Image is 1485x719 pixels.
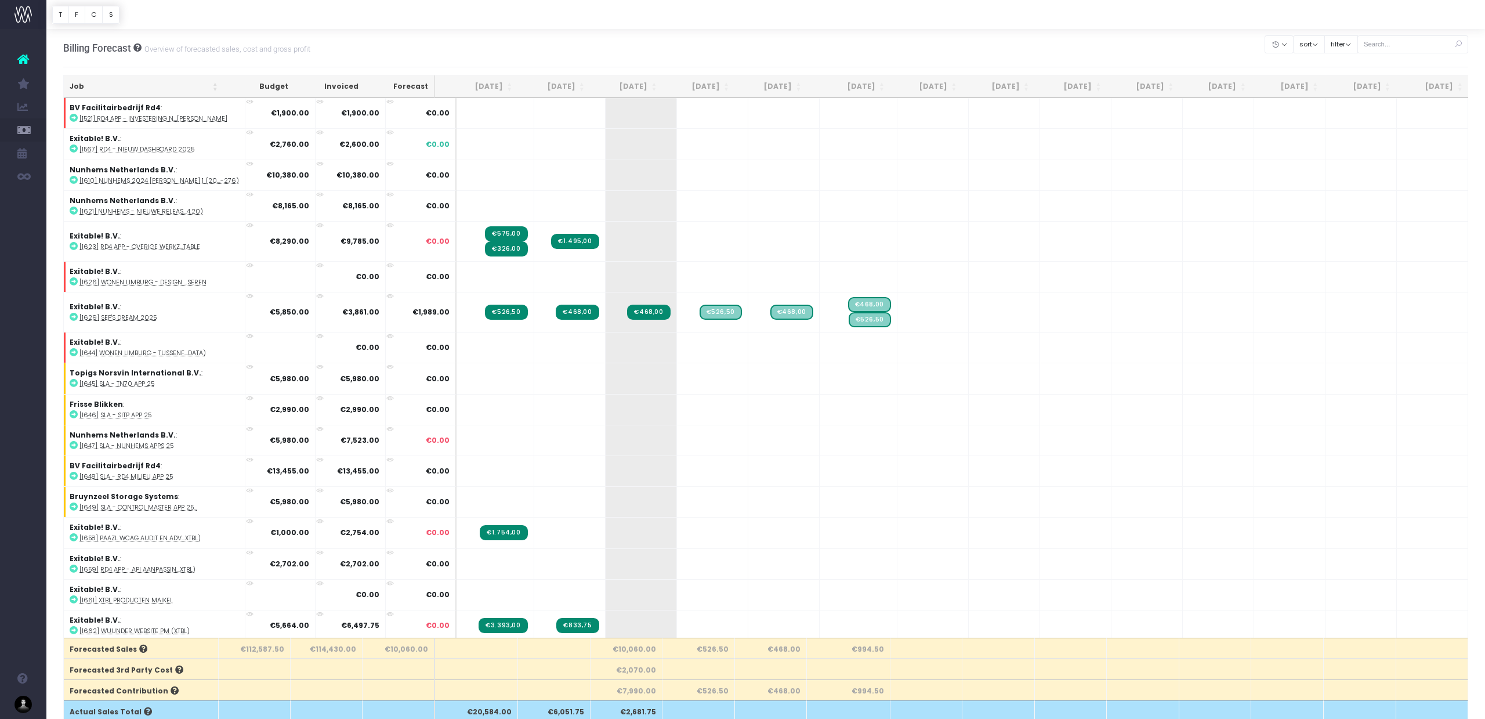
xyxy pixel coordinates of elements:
[426,559,450,569] span: €0.00
[224,75,294,98] th: Budget
[70,554,120,563] strong: Exitable! B.V.
[52,6,69,24] button: T
[219,638,291,659] th: €112,587.50
[64,292,245,332] td: :
[270,374,309,384] strong: €5,980.00
[341,620,379,630] strong: €6,497.75
[340,559,379,569] strong: €2,702.00
[591,680,663,700] th: €7,990.00
[270,527,309,537] strong: €1,000.00
[340,404,379,414] strong: €2,990.00
[1107,75,1179,98] th: Apr 26: activate to sort column ascending
[79,313,157,322] abbr: [1629] Sep's dream 2025
[340,527,379,537] strong: €2,754.00
[79,145,194,154] abbr: [1567] Rd4 - nieuw dashboard 2025
[426,404,450,415] span: €0.00
[270,620,309,630] strong: €5,664.00
[849,312,891,327] span: Streamtime Draft Invoice: [1629] Sep's dream - december 2025
[1396,75,1469,98] th: Aug 26: activate to sort column ascending
[339,139,379,149] strong: €2,600.00
[435,75,518,98] th: Jul 25: activate to sort column ascending
[70,615,120,625] strong: Exitable! B.V.
[79,380,154,388] abbr: [1645] SLA - TN70 app 25
[662,75,735,98] th: Oct 25: activate to sort column ascending
[79,565,195,574] abbr: [1659] Rd4 app - API aanpassing na livegang Milieu app (Xtbl)
[79,472,173,481] abbr: [1648] SLA - Rd4 Milieu app 25
[70,165,176,175] strong: Nunhems Netherlands B.V.
[1357,35,1469,53] input: Search...
[591,638,663,659] th: €10,060.00
[890,75,963,98] th: Jan 26: activate to sort column ascending
[341,236,379,246] strong: €9,785.00
[267,466,309,476] strong: €13,455.00
[64,363,245,393] td: :
[64,610,245,641] td: :
[70,584,120,594] strong: Exitable! B.V.
[485,241,527,256] span: Streamtime Invoice: 2040 – Rd4 app - overige werkzaamheden Exitable
[70,368,201,378] strong: Topigs Norsvin International B.V.
[627,305,670,320] span: Streamtime Invoice: 2044 – [1629] Sep's dream - augustus 2025
[68,6,85,24] button: F
[1324,75,1396,98] th: Jul 26: activate to sort column ascending
[356,590,379,599] strong: €0.00
[79,534,201,543] abbr: [1658] Paazl WCAG audit en advies (Xtbl)
[364,75,435,98] th: Forecast
[79,176,239,185] abbr: [1610] Nunhems 2024 deel 1 (2024.4: NGC-282, NGC-276)
[70,302,120,312] strong: Exitable! B.V.
[807,680,890,700] th: €994.50
[63,42,131,54] span: Billing Forecast
[64,98,245,128] td: :
[480,525,527,540] span: Streamtime Invoice: 2030 – Paazl WCAG audit projectcoördinatie
[64,425,245,456] td: :
[270,307,309,317] strong: €5,850.00
[426,108,450,118] span: €0.00
[770,305,813,320] span: Streamtime Draft Invoice: [1629] Sep's dream - oktober 2025
[551,234,599,249] span: Streamtime Invoice: 2048 – Rd4 app - overige werkzaamheden Exitable
[1179,75,1252,98] th: May 26: activate to sort column ascending
[1035,75,1107,98] th: Mar 26: activate to sort column ascending
[272,201,309,211] strong: €8,165.00
[79,349,206,357] abbr: [1644] Wonen Limburg - Tussenfase (data)
[356,342,379,352] strong: €0.00
[426,236,450,247] span: €0.00
[962,75,1035,98] th: Feb 26: activate to sort column ascending
[426,435,450,446] span: €0.00
[70,133,120,143] strong: Exitable! B.V.
[426,139,450,150] span: €0.00
[64,456,245,486] td: :
[70,399,123,409] strong: Frisse Blikken
[79,627,190,635] abbr: [1662] Wuunder website PM (Xtbl)
[85,6,103,24] button: C
[64,261,245,292] td: :
[70,337,120,347] strong: Exitable! B.V.
[64,680,219,700] th: Forecasted Contribution
[15,696,32,713] img: images/default_profile_image.png
[64,659,219,680] th: Forecasted 3rd Party Cost
[270,236,309,246] strong: €8,290.00
[70,196,176,205] strong: Nunhems Netherlands B.V.
[79,278,207,287] abbr: [1626] Wonen Limburg - design fase concretiseren
[336,170,379,180] strong: €10,380.00
[735,638,807,659] th: €468.00
[807,638,890,659] th: €994.50
[662,638,735,659] th: €526.50
[102,6,119,24] button: S
[70,430,176,440] strong: Nunhems Netherlands B.V.
[270,435,309,445] strong: €5,980.00
[556,618,599,633] span: Streamtime Invoice: 2049 – Wuunder website PM (Xtbl)
[270,497,309,507] strong: €5,980.00
[363,638,435,659] th: €10,060.00
[64,517,245,548] td: :
[79,503,197,512] abbr: [1649] SLA - Control Master app 25
[426,201,450,211] span: €0.00
[79,442,173,450] abbr: [1647] SLA - Nunhems apps 25
[662,680,735,700] th: €526.50
[479,618,527,633] span: Streamtime Invoice: 2031 – Wuunder website PM (Xtbl)
[70,492,178,501] strong: Bruynzeel Storage Systems
[356,272,379,281] strong: €0.00
[340,497,379,507] strong: €5,980.00
[64,160,245,190] td: :
[79,411,151,420] abbr: [1646] SLA - SITP app 25
[52,6,119,24] div: Vertical button group
[270,404,309,414] strong: €2,990.00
